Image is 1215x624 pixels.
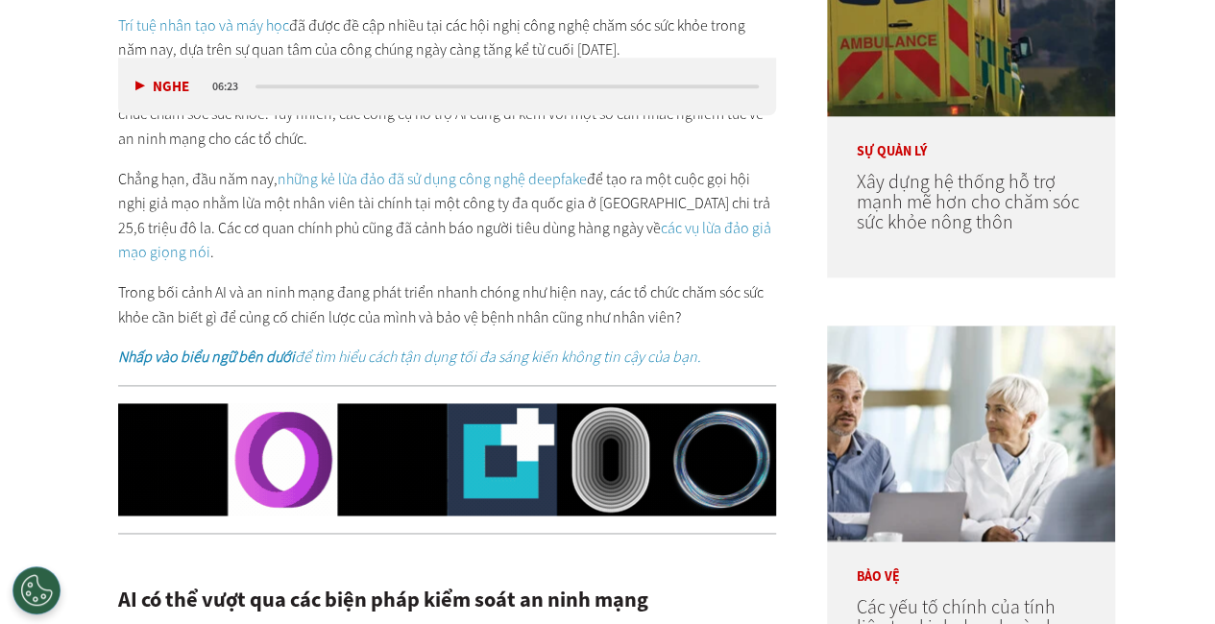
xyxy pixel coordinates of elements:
button: Mở Tùy chọn [12,566,61,614]
font: Nhấp vào biểu ngữ bên dưới [118,347,295,367]
button: Nghe [135,80,189,94]
font: AI có thể vượt qua các biện pháp kiểm soát an ninh mạng [118,586,648,613]
font: 06:23 [212,79,238,94]
div: trình phát phương tiện [118,58,777,115]
div: Cài đặt Cookie [12,566,61,614]
font: để tìm hiểu cách tận dụng tối đa sáng kiến ​​không tin cậy của bạn. [295,347,701,367]
a: Nhấp vào biểu ngữ bên dướiđể tìm hiểu cách tận dụng tối đa sáng kiến ​​không tin cậy của bạn. [118,347,701,367]
a: Xây dựng hệ thống hỗ trợ mạnh mẽ hơn cho chăm sóc sức khỏe nông thôn [856,169,1079,235]
a: Trí tuệ nhân tạo và máy học [118,15,289,36]
img: x-zerotrust-guide-animated-2024-seewhat [118,403,777,516]
font: Bảo vệ [856,567,899,586]
font: để tạo ra một cuộc gọi hội nghị giả mạo nhằm lừa một nhân viên tài chính tại một công ty đa quốc ... [118,169,770,238]
font: Sự quản lý [856,142,926,160]
font: Nghe [153,77,189,96]
div: khoảng thời gian [209,78,253,95]
font: Trong bối cảnh AI và an ninh mạng đang phát triển nhanh chóng như hiện nay, các tổ chức chăm sóc ... [118,282,764,327]
a: những kẻ lừa đảo đã sử dụng công nghệ deepfake [278,169,587,189]
img: đội ứng phó sự cố thảo luận quanh bàn [827,325,1115,541]
font: . [210,242,214,262]
font: Chẳng hạn, đầu năm nay, [118,169,278,189]
font: đã được đề cập nhiều tại các hội nghị công nghệ chăm sóc sức khỏe trong năm nay, dựa trên sự quan... [118,15,745,60]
